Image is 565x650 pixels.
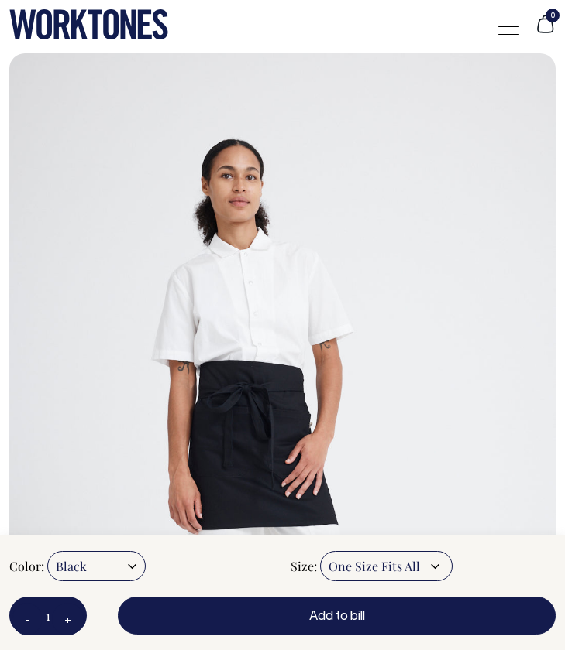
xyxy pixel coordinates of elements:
button: Add to bill [118,597,556,635]
label: Size: [291,558,317,574]
span: 0 [546,9,560,22]
button: - [12,603,42,635]
a: 0 [535,26,556,36]
label: Color: [9,558,44,574]
span: Add to bill [309,611,365,622]
button: + [52,603,84,635]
